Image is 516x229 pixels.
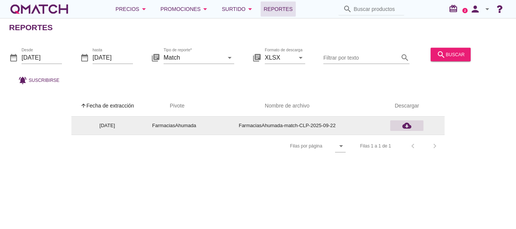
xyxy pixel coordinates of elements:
i: arrow_upward [80,103,87,109]
div: Promociones [161,5,210,14]
input: hasta [93,51,133,63]
div: buscar [437,50,465,59]
i: notifications_active [18,75,29,85]
a: Reportes [261,2,296,17]
th: Pivote: Not sorted. Activate to sort ascending. [143,95,205,117]
i: search [400,53,409,62]
button: Suscribirse [12,73,65,87]
input: Buscar productos [354,3,400,15]
i: date_range [80,53,89,62]
input: Tipo de reporte* [164,51,224,63]
i: search [343,5,352,14]
a: white-qmatch-logo [9,2,70,17]
i: arrow_drop_down [201,5,210,14]
i: arrow_drop_down [337,141,346,151]
th: Descargar: Not sorted. [369,95,445,117]
i: arrow_drop_down [139,5,148,14]
i: arrow_drop_down [296,53,305,62]
input: Filtrar por texto [323,51,399,63]
th: Fecha de extracción: Sorted ascending. Activate to sort descending. [71,95,143,117]
div: Filas por página [215,135,346,157]
span: Suscribirse [29,77,59,83]
a: 2 [462,8,468,13]
button: Surtido [216,2,261,17]
i: library_books [252,53,261,62]
span: Reportes [264,5,293,14]
i: arrow_drop_down [246,5,255,14]
button: Promociones [154,2,216,17]
td: [DATE] [71,117,143,135]
i: person [468,4,483,14]
i: redeem [449,4,461,13]
td: FarmaciasAhumada-match-CLP-2025-09-22 [205,117,369,135]
i: arrow_drop_down [225,53,234,62]
h2: Reportes [9,22,53,34]
i: cloud_download [402,121,411,130]
td: FarmaciasAhumada [143,117,205,135]
div: Filas 1 a 1 de 1 [360,143,391,149]
i: date_range [9,53,18,62]
i: search [437,50,446,59]
div: Precios [116,5,148,14]
input: Desde [22,51,62,63]
text: 2 [464,9,466,12]
th: Nombre de archivo: Not sorted. [205,95,369,117]
input: Formato de descarga [265,51,295,63]
i: library_books [151,53,160,62]
i: arrow_drop_down [483,5,492,14]
button: buscar [431,48,471,61]
button: Precios [110,2,154,17]
div: Surtido [222,5,255,14]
